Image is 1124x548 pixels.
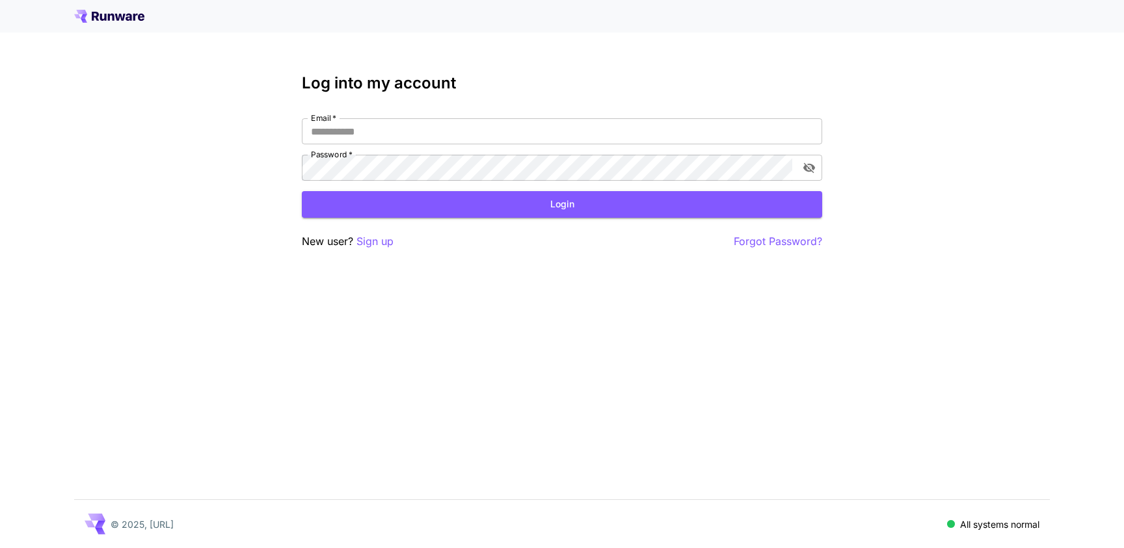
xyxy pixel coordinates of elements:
label: Email [311,112,336,124]
p: New user? [302,233,394,250]
h3: Log into my account [302,74,822,92]
button: Login [302,191,822,218]
button: Forgot Password? [734,233,822,250]
button: toggle password visibility [797,156,821,179]
p: All systems normal [960,517,1039,531]
label: Password [311,149,353,160]
button: Sign up [356,233,394,250]
p: © 2025, [URL] [111,517,174,531]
